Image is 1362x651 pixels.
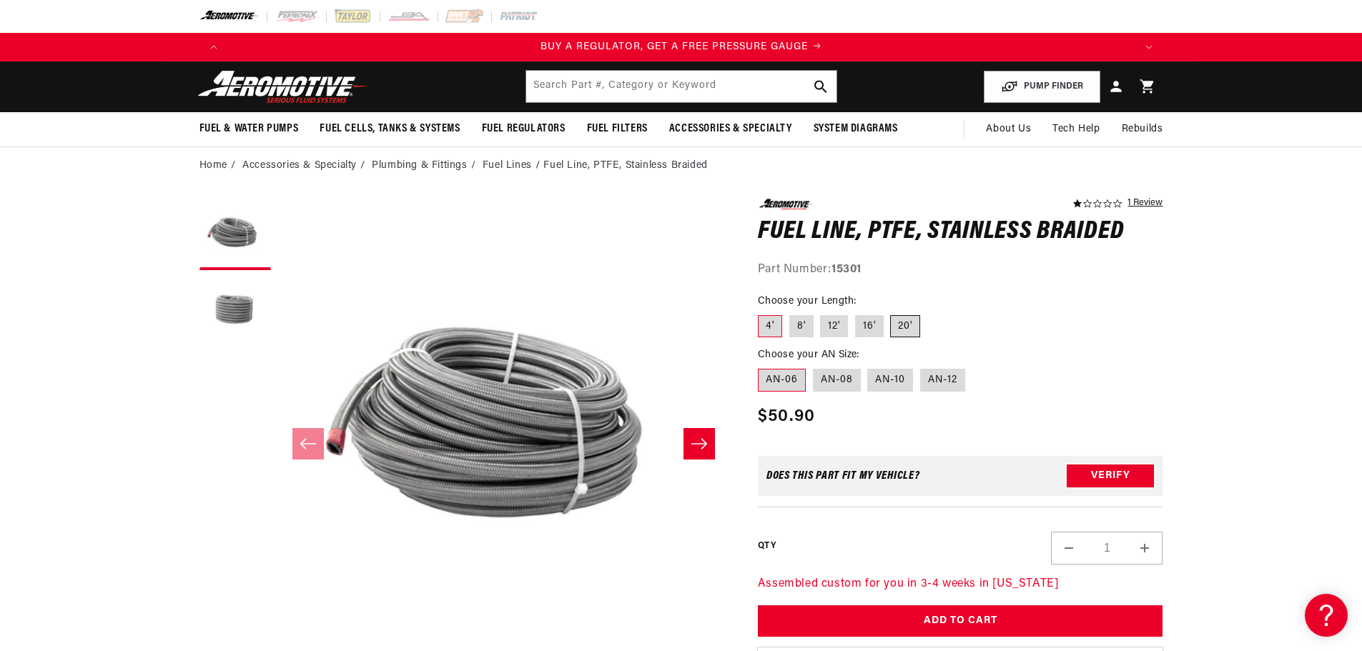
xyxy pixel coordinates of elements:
[758,404,816,429] span: $50.90
[372,158,467,174] a: Plumbing & Fittings
[189,112,310,146] summary: Fuel & Water Pumps
[758,347,861,362] legend: Choose your AN Size:
[758,294,858,309] legend: Choose your Length:
[164,33,1199,61] slideshow-component: Translation missing: en.sections.announcements.announcement_bar
[789,315,814,338] label: 8'
[1111,112,1174,146] summary: Rebuilds
[199,199,271,270] button: Load image 1 in gallery view
[803,112,909,146] summary: System Diagrams
[471,112,576,146] summary: Fuel Regulators
[541,41,808,52] span: BUY A REGULATOR, GET A FREE PRESSURE GAUGE
[1052,121,1100,137] span: Tech Help
[890,315,920,338] label: 20'
[658,112,803,146] summary: Accessories & Specialty
[758,540,776,552] label: QTY
[1067,464,1154,487] button: Verify
[758,221,1163,244] h1: Fuel Line, PTFE, Stainless Braided
[805,71,837,102] button: search button
[867,369,913,392] label: AN-10
[766,470,920,482] div: Does This part fit My vehicle?
[587,121,648,136] span: Fuel Filters
[483,158,532,174] a: Fuel Lines
[920,369,965,392] label: AN-12
[1135,33,1163,61] button: Translation missing: en.sections.announcements.next_announcement
[242,158,368,174] li: Accessories & Specialty
[1127,199,1163,209] a: 1 reviews
[309,112,470,146] summary: Fuel Cells, Tanks & Systems
[669,121,792,136] span: Accessories & Specialty
[1122,121,1163,137] span: Rebuilds
[526,71,837,102] input: Search by Part Number, Category or Keyword
[194,70,372,104] img: Aeromotive
[292,428,324,459] button: Slide left
[199,277,271,349] button: Load image 2 in gallery view
[199,121,299,136] span: Fuel & Water Pumps
[820,315,848,338] label: 12'
[228,39,1135,55] div: 1 of 4
[228,39,1135,55] a: BUY A REGULATOR, GET A FREE PRESSURE GAUGE
[831,264,862,275] strong: 15301
[975,112,1042,146] a: About Us
[758,575,1163,594] p: Assembled custom for you in 3-4 weeks in [US_STATE]
[320,121,460,136] span: Fuel Cells, Tanks & Systems
[482,121,566,136] span: Fuel Regulators
[576,112,658,146] summary: Fuel Filters
[813,369,861,392] label: AN-08
[684,428,715,459] button: Slide right
[758,315,782,338] label: 4'
[1042,112,1110,146] summary: Tech Help
[758,261,1163,279] div: Part Number:
[228,39,1135,55] div: Announcement
[199,158,1163,174] nav: breadcrumbs
[199,33,228,61] button: Translation missing: en.sections.announcements.previous_announcement
[855,315,884,338] label: 16'
[543,158,707,174] li: Fuel Line, PTFE, Stainless Braided
[814,121,898,136] span: System Diagrams
[986,124,1031,134] span: About Us
[758,369,806,392] label: AN-06
[758,605,1163,637] button: Add to Cart
[199,158,227,174] a: Home
[984,71,1100,103] button: PUMP FINDER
